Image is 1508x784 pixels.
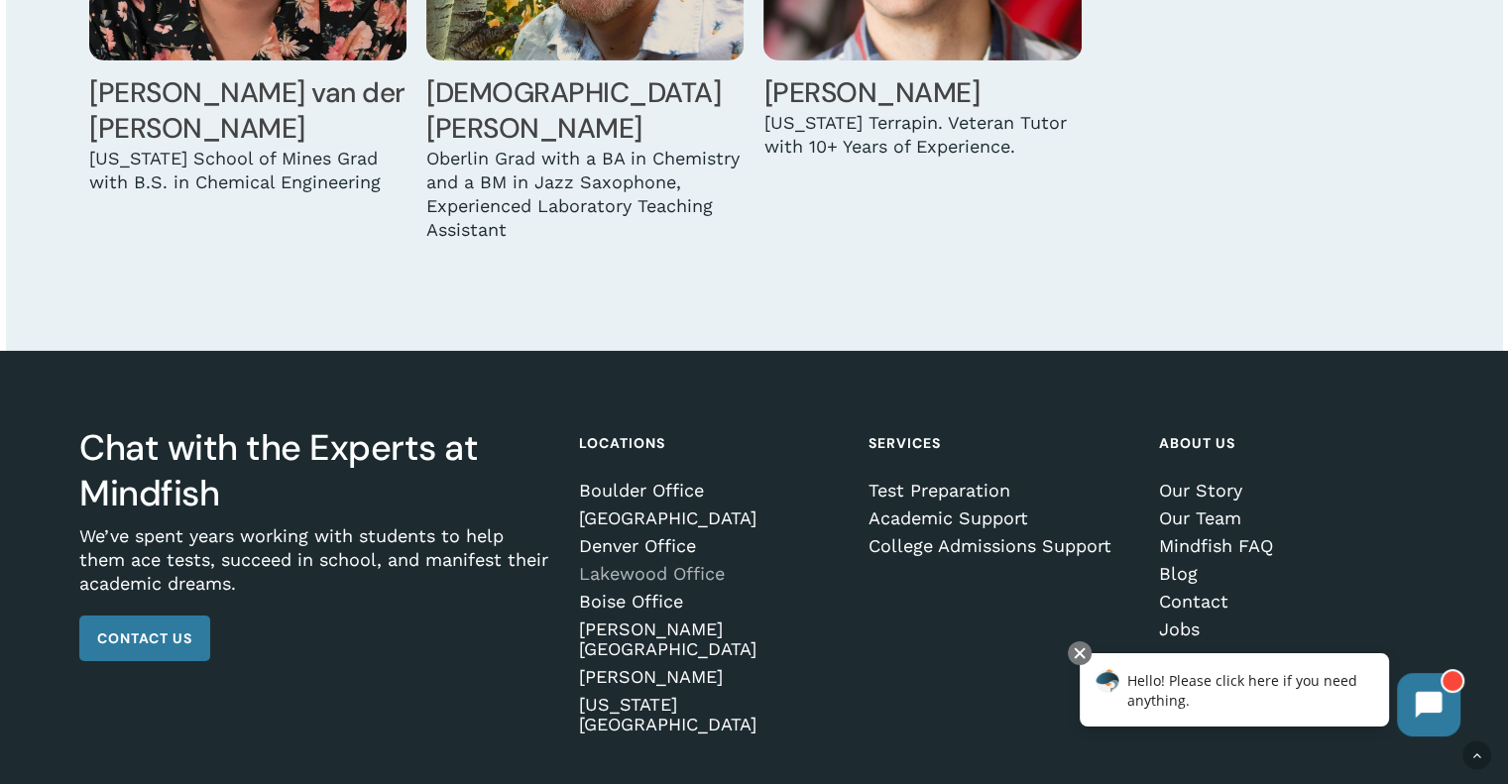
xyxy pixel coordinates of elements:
[1159,564,1422,584] a: Blog
[426,147,744,242] div: Oberlin Grad with a BA in Chemistry and a BM in Jazz Saxophone, Experienced Laboratory Teaching A...
[869,508,1131,528] a: Academic Support
[89,147,406,194] div: [US_STATE] School of Mines Grad with B.S. in Chemical Engineering
[1159,619,1422,639] a: Jobs
[79,616,210,661] a: Contact Us
[869,425,1131,461] h4: Services
[1159,592,1422,612] a: Contact
[579,481,842,501] a: Boulder Office
[1159,536,1422,556] a: Mindfish FAQ
[763,74,980,111] a: [PERSON_NAME]
[79,524,551,616] p: We’ve spent years working with students to help them ace tests, succeed in school, and manifest t...
[79,425,551,516] h3: Chat with the Experts at Mindfish
[579,619,842,659] a: [PERSON_NAME][GEOGRAPHIC_DATA]
[579,536,842,556] a: Denver Office
[426,74,721,147] a: [DEMOGRAPHIC_DATA][PERSON_NAME]
[579,592,842,612] a: Boise Office
[869,481,1131,501] a: Test Preparation
[579,695,842,734] a: [US_STATE][GEOGRAPHIC_DATA]
[1159,425,1422,461] h4: About Us
[1059,637,1480,756] iframe: Chatbot
[89,74,406,147] a: [PERSON_NAME] van der [PERSON_NAME]
[1159,508,1422,528] a: Our Team
[1159,481,1422,501] a: Our Story
[579,564,842,584] a: Lakewood Office
[579,425,842,461] h4: Locations
[579,508,842,528] a: [GEOGRAPHIC_DATA]
[869,536,1131,556] a: College Admissions Support
[97,628,192,648] span: Contact Us
[579,667,842,687] a: [PERSON_NAME]
[763,111,1081,159] div: [US_STATE] Terrapin. Veteran Tutor with 10+ Years of Experience.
